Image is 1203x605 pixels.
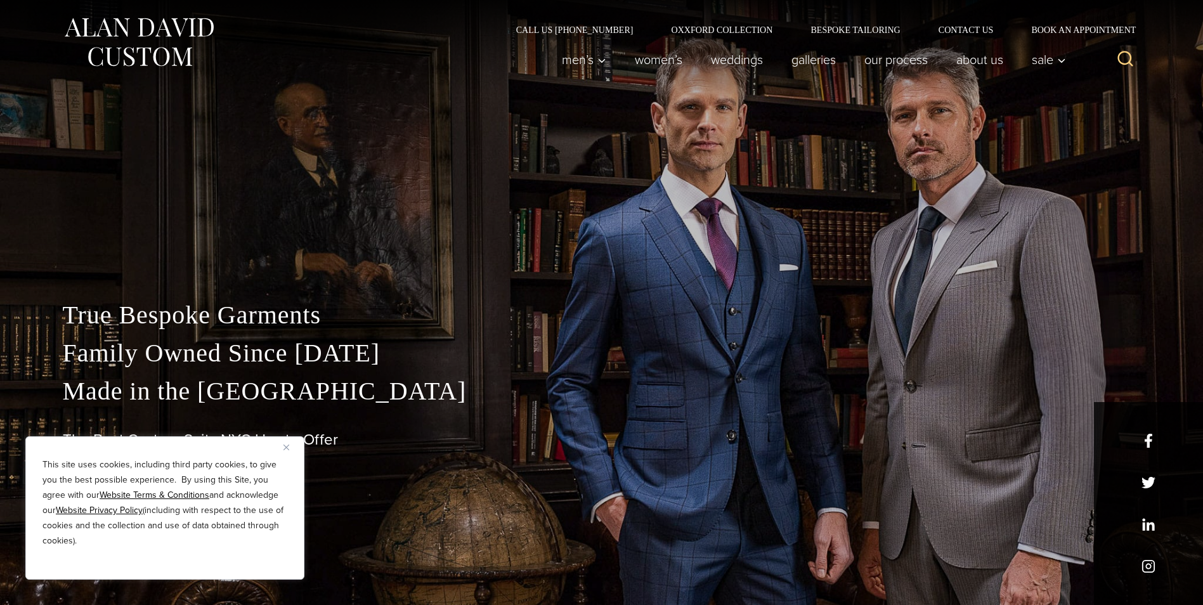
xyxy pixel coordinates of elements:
[696,47,777,72] a: weddings
[100,488,209,502] a: Website Terms & Conditions
[1110,44,1141,75] button: View Search Form
[791,25,919,34] a: Bespoke Tailoring
[63,14,215,70] img: Alan David Custom
[942,47,1017,72] a: About Us
[283,445,289,450] img: Close
[850,47,942,72] a: Our Process
[63,296,1141,410] p: True Bespoke Garments Family Owned Since [DATE] Made in the [GEOGRAPHIC_DATA]
[562,53,606,66] span: Men’s
[652,25,791,34] a: Oxxford Collection
[42,457,287,549] p: This site uses cookies, including third party cookies, to give you the best possible experience. ...
[497,25,653,34] a: Call Us [PHONE_NUMBER]
[497,25,1141,34] nav: Secondary Navigation
[56,504,143,517] a: Website Privacy Policy
[777,47,850,72] a: Galleries
[1012,25,1140,34] a: Book an Appointment
[63,431,1141,449] h1: The Best Custom Suits NYC Has to Offer
[620,47,696,72] a: Women’s
[283,439,299,455] button: Close
[1032,53,1066,66] span: Sale
[920,25,1013,34] a: Contact Us
[547,47,1072,72] nav: Primary Navigation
